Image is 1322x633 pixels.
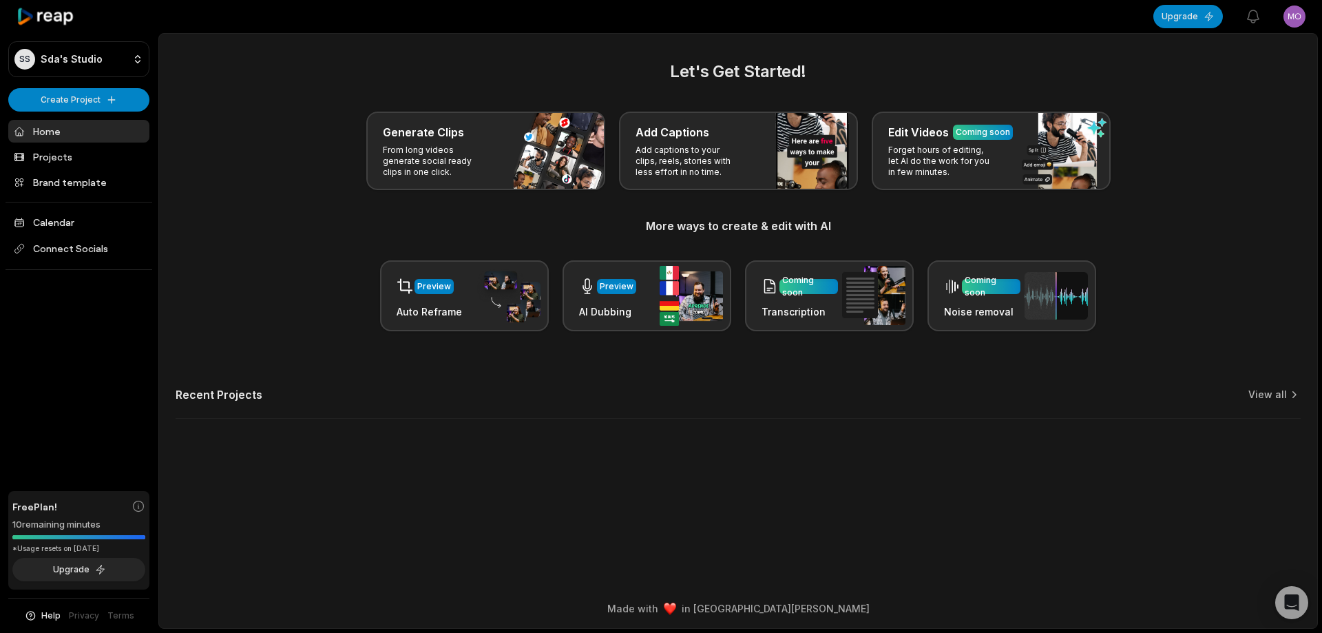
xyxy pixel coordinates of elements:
[8,236,149,261] span: Connect Socials
[1153,5,1223,28] button: Upgrade
[176,388,262,402] h2: Recent Projects
[171,601,1305,616] div: Made with in [GEOGRAPHIC_DATA][PERSON_NAME]
[14,49,35,70] div: SS
[383,124,464,141] h3: Generate Clips
[762,304,838,319] h3: Transcription
[636,124,709,141] h3: Add Captions
[176,218,1301,234] h3: More ways to create & edit with AI
[888,145,995,178] p: Forget hours of editing, let AI do the work for you in few minutes.
[600,280,633,293] div: Preview
[477,269,541,323] img: auto_reframe.png
[8,145,149,168] a: Projects
[397,304,462,319] h3: Auto Reframe
[383,145,490,178] p: From long videos generate social ready clips in one click.
[842,266,905,325] img: transcription.png
[660,266,723,326] img: ai_dubbing.png
[41,53,103,65] p: Sda's Studio
[636,145,742,178] p: Add captions to your clips, reels, stories with less effort in no time.
[41,610,61,622] span: Help
[1248,388,1287,402] a: View all
[107,610,134,622] a: Terms
[965,274,1018,299] div: Coming soon
[8,88,149,112] button: Create Project
[8,171,149,194] a: Brand template
[956,126,1010,138] div: Coming soon
[579,304,636,319] h3: AI Dubbing
[782,274,835,299] div: Coming soon
[664,603,676,615] img: heart emoji
[176,59,1301,84] h2: Let's Get Started!
[8,211,149,234] a: Calendar
[417,280,451,293] div: Preview
[1025,272,1088,320] img: noise_removal.png
[888,124,949,141] h3: Edit Videos
[8,120,149,143] a: Home
[12,518,145,532] div: 10 remaining minutes
[24,610,61,622] button: Help
[944,304,1020,319] h3: Noise removal
[12,558,145,581] button: Upgrade
[1275,586,1308,619] div: Open Intercom Messenger
[69,610,99,622] a: Privacy
[12,543,145,554] div: *Usage resets on [DATE]
[12,499,57,514] span: Free Plan!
